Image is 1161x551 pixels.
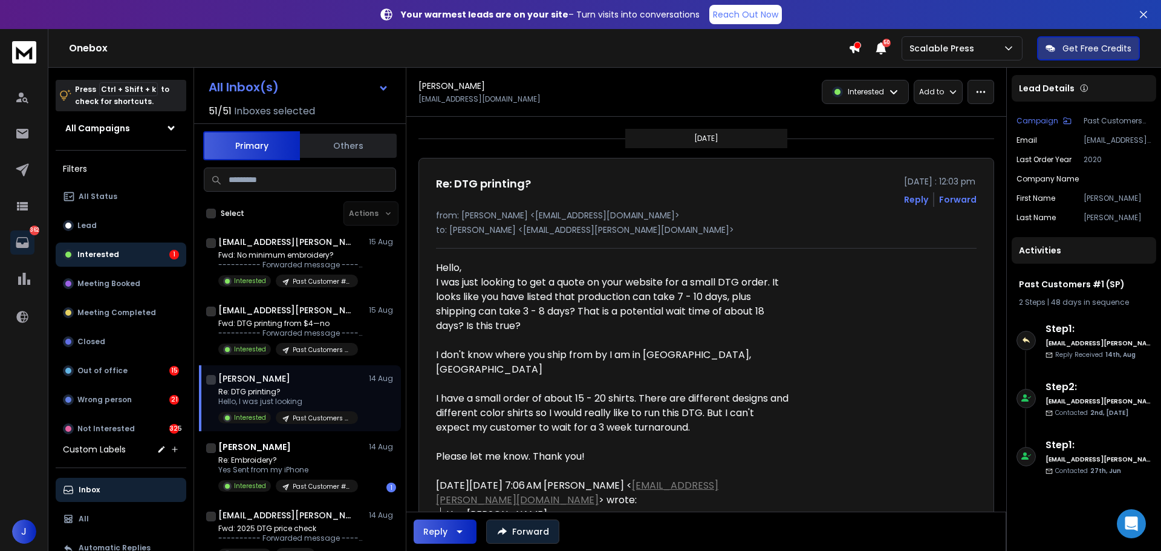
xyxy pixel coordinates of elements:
[209,104,232,119] span: 51 / 51
[1055,466,1121,475] p: Contacted
[414,520,476,544] button: Reply
[56,243,186,267] button: Interested1
[56,417,186,441] button: Not Interested325
[1055,350,1136,359] p: Reply Received
[12,520,36,544] button: J
[436,391,789,435] div: I have a small order of about 15 - 20 shirts. There are different designs and different color shi...
[56,359,186,383] button: Out of office15
[436,224,977,236] p: to: [PERSON_NAME] <[EMAIL_ADDRESS][PERSON_NAME][DOMAIN_NAME]>
[1016,116,1058,126] p: Campaign
[713,8,778,21] p: Reach Out Now
[77,221,97,230] p: Lead
[1084,135,1151,145] p: [EMAIL_ADDRESS][DOMAIN_NAME]
[77,279,140,289] p: Meeting Booked
[65,122,130,134] h1: All Campaigns
[1012,237,1156,264] div: Activities
[423,526,447,538] div: Reply
[436,261,789,464] div: Hello,
[1016,213,1056,223] p: Last Name
[234,104,315,119] h3: Inboxes selected
[369,237,396,247] p: 15 Aug
[218,397,358,406] p: Hello, I was just looking
[12,41,36,64] img: logo
[401,8,700,21] p: – Turn visits into conversations
[203,131,300,160] button: Primary
[418,80,485,92] h1: [PERSON_NAME]
[77,308,156,318] p: Meeting Completed
[56,330,186,354] button: Closed
[218,387,358,397] p: Re: DTG printing?
[234,413,266,422] p: Interested
[1019,297,1046,307] span: 2 Steps
[369,374,396,383] p: 14 Aug
[1046,397,1151,406] h6: [EMAIL_ADDRESS][PERSON_NAME][DOMAIN_NAME]
[436,478,718,507] a: [EMAIL_ADDRESS][PERSON_NAME][DOMAIN_NAME]
[63,443,126,455] h3: Custom Labels
[300,132,397,159] button: Others
[1016,155,1072,165] p: last order year
[293,414,351,423] p: Past Customers #1 (SP)
[234,276,266,285] p: Interested
[1084,155,1151,165] p: 2020
[418,94,541,104] p: [EMAIL_ADDRESS][DOMAIN_NAME]
[77,366,128,376] p: Out of office
[293,482,351,491] p: Past Customer #2 (SP)
[56,301,186,325] button: Meeting Completed
[293,277,351,286] p: Past Customer #2 (SP)
[1084,116,1151,126] p: Past Customers #1 (SP)
[1090,466,1121,475] span: 27th, Jun
[1016,174,1079,184] p: Company Name
[209,81,279,93] h1: All Inbox(s)
[79,192,117,201] p: All Status
[218,509,351,521] h1: [EMAIL_ADDRESS][PERSON_NAME][DOMAIN_NAME]
[1051,297,1129,307] span: 48 days in sequence
[1019,278,1149,290] h1: Past Customers #1 (SP)
[436,275,789,377] div: I was just looking to get a quote on your website for a small DTG order. It looks like you have l...
[218,328,363,338] p: ---------- Forwarded message --------- From: [PERSON_NAME]
[218,533,363,543] p: ---------- Forwarded message --------- From: Global
[218,236,351,248] h1: [EMAIL_ADDRESS][PERSON_NAME][DOMAIN_NAME]
[169,366,179,376] div: 15
[1046,380,1151,394] h6: Step 2 :
[79,485,100,495] p: Inbox
[69,41,848,56] h1: Onebox
[218,250,363,260] p: Fwd: No minimum embroidery?
[1046,322,1151,336] h6: Step 1 :
[1046,438,1151,452] h6: Step 1 :
[56,478,186,502] button: Inbox
[1117,509,1146,538] div: Open Intercom Messenger
[218,304,351,316] h1: [EMAIL_ADDRESS][PERSON_NAME][DOMAIN_NAME]
[369,442,396,452] p: 14 Aug
[56,116,186,140] button: All Campaigns
[218,465,358,475] p: Yes Sent from my iPhone
[56,272,186,296] button: Meeting Booked
[1019,298,1149,307] div: |
[56,160,186,177] h3: Filters
[221,209,244,218] label: Select
[1016,116,1072,126] button: Campaign
[1019,82,1075,94] p: Lead Details
[77,250,119,259] p: Interested
[369,305,396,315] p: 15 Aug
[218,455,358,465] p: Re: Embroidery?
[1037,36,1140,60] button: Get Free Credits
[218,441,291,453] h1: [PERSON_NAME]
[234,481,266,491] p: Interested
[1016,135,1037,145] p: Email
[709,5,782,24] a: Reach Out Now
[77,424,135,434] p: Not Interested
[436,449,789,464] div: Please let me know. Thank you!
[436,209,977,221] p: from: [PERSON_NAME] <[EMAIL_ADDRESS][DOMAIN_NAME]>
[1046,339,1151,348] h6: [EMAIL_ADDRESS][PERSON_NAME][DOMAIN_NAME]
[79,514,89,524] p: All
[218,373,290,385] h1: [PERSON_NAME]
[56,184,186,209] button: All Status
[848,87,884,97] p: Interested
[436,478,789,507] div: [DATE][DATE] 7:06 AM [PERSON_NAME] < > wrote:
[369,510,396,520] p: 14 Aug
[218,524,363,533] p: Fwd: 2025 DTG price check
[169,424,179,434] div: 325
[199,75,398,99] button: All Inbox(s)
